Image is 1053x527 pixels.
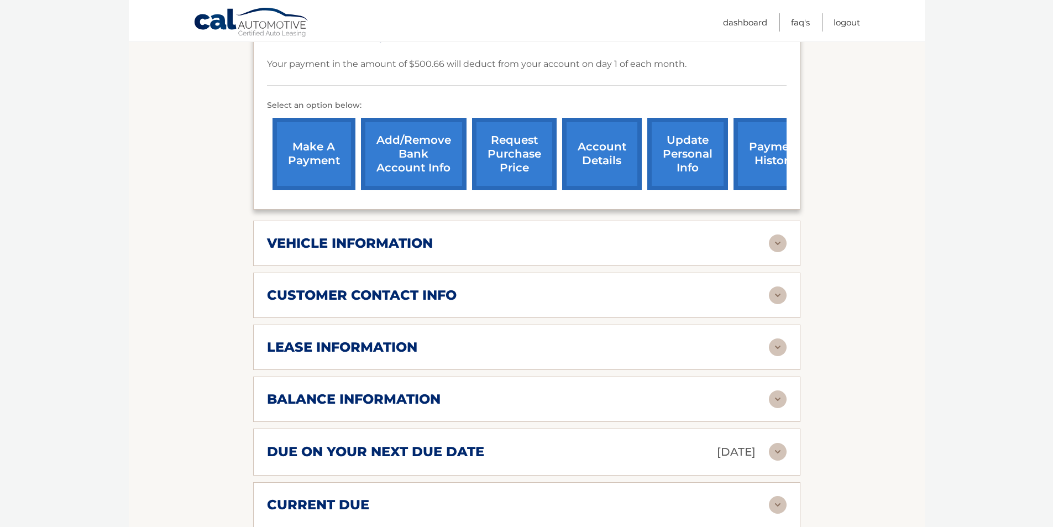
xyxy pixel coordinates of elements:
[267,443,484,460] h2: due on your next due date
[267,235,433,252] h2: vehicle information
[769,234,787,252] img: accordion-rest.svg
[769,496,787,514] img: accordion-rest.svg
[267,56,687,72] p: Your payment in the amount of $500.66 will deduct from your account on day 1 of each month.
[283,32,385,43] span: Enrolled For Auto Pay
[834,13,860,32] a: Logout
[193,7,310,39] a: Cal Automotive
[769,338,787,356] img: accordion-rest.svg
[273,118,355,190] a: make a payment
[769,443,787,461] img: accordion-rest.svg
[361,118,467,190] a: Add/Remove bank account info
[769,286,787,304] img: accordion-rest.svg
[734,118,816,190] a: payment history
[717,442,756,462] p: [DATE]
[647,118,728,190] a: update personal info
[472,118,557,190] a: request purchase price
[267,99,787,112] p: Select an option below:
[267,497,369,513] h2: current due
[267,391,441,408] h2: balance information
[723,13,767,32] a: Dashboard
[267,339,417,356] h2: lease information
[267,287,457,304] h2: customer contact info
[562,118,642,190] a: account details
[791,13,810,32] a: FAQ's
[769,390,787,408] img: accordion-rest.svg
